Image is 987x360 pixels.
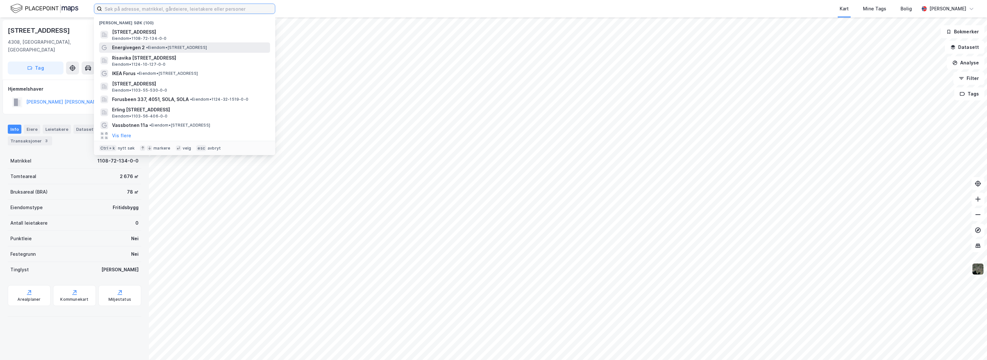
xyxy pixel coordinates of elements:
div: 1108-72-134-0-0 [97,157,139,165]
button: Tag [8,62,63,74]
div: Kontrollprogram for chat [955,329,987,360]
span: Eiendom • 1124-10-127-0-0 [112,62,166,67]
div: [STREET_ADDRESS] [8,25,71,36]
div: Festegrunn [10,250,36,258]
span: • [137,71,139,76]
div: Tomteareal [10,173,36,180]
div: Bolig [901,5,912,13]
input: Søk på adresse, matrikkel, gårdeiere, leietakere eller personer [102,4,275,14]
div: 4308, [GEOGRAPHIC_DATA], [GEOGRAPHIC_DATA] [8,38,107,54]
button: Bokmerker [941,25,984,38]
span: Risavika [STREET_ADDRESS] [112,54,267,62]
div: esc [196,145,206,152]
span: Eiendom • 1108-72-134-0-0 [112,36,167,41]
span: • [146,45,148,50]
div: [PERSON_NAME] søk (100) [94,15,275,27]
span: Erling [STREET_ADDRESS] [112,106,267,114]
div: Nei [131,235,139,242]
span: Eiendom • [STREET_ADDRESS] [146,45,207,50]
span: Eiendom • [STREET_ADDRESS] [149,123,210,128]
div: Nei [131,250,139,258]
div: Ctrl + k [99,145,117,152]
span: [STREET_ADDRESS] [112,28,267,36]
span: Vassbotnen 11a [112,121,148,129]
iframe: Chat Widget [955,329,987,360]
img: 9k= [972,263,984,275]
div: avbryt [208,146,221,151]
span: Eiendom • 1103-55-530-0-0 [112,88,167,93]
div: Matrikkel [10,157,31,165]
div: 78 ㎡ [127,188,139,196]
span: Energivegen 2 [112,44,145,51]
div: nytt søk [118,146,135,151]
div: [PERSON_NAME] [929,5,966,13]
div: Punktleie [10,235,32,242]
div: Hjemmelshaver [8,85,141,93]
div: 3 [43,138,50,144]
button: Tags [954,87,984,100]
div: Eiere [24,125,40,134]
div: Leietakere [43,125,71,134]
div: Tinglyst [10,266,29,274]
div: Datasett [74,125,98,134]
button: Vis flere [112,132,131,140]
button: Datasett [945,41,984,54]
span: Eiendom • 1124-32-1519-0-0 [190,97,248,102]
div: 0 [135,219,139,227]
span: Eiendom • [STREET_ADDRESS] [137,71,198,76]
span: Forusbeen 337, 4051, SOLA, SOLA [112,96,189,103]
button: Filter [953,72,984,85]
div: Kommunekart [60,297,88,302]
div: [PERSON_NAME] [101,266,139,274]
div: Fritidsbygg [113,204,139,211]
img: logo.f888ab2527a4732fd821a326f86c7f29.svg [10,3,78,14]
div: velg [183,146,191,151]
span: Eiendom • 1103-56-406-0-0 [112,114,168,119]
span: • [149,123,151,128]
span: [STREET_ADDRESS] [112,80,267,88]
div: 2 676 ㎡ [120,173,139,180]
div: Info [8,125,21,134]
div: Antall leietakere [10,219,48,227]
div: Bruksareal (BRA) [10,188,48,196]
span: IKEA Forus [112,70,136,77]
div: Kart [840,5,849,13]
div: markere [153,146,170,151]
div: Transaksjoner [8,136,52,145]
div: Eiendomstype [10,204,43,211]
div: Mine Tags [863,5,886,13]
div: Miljøstatus [108,297,131,302]
div: Arealplaner [17,297,40,302]
span: • [190,97,192,102]
button: Analyse [947,56,984,69]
